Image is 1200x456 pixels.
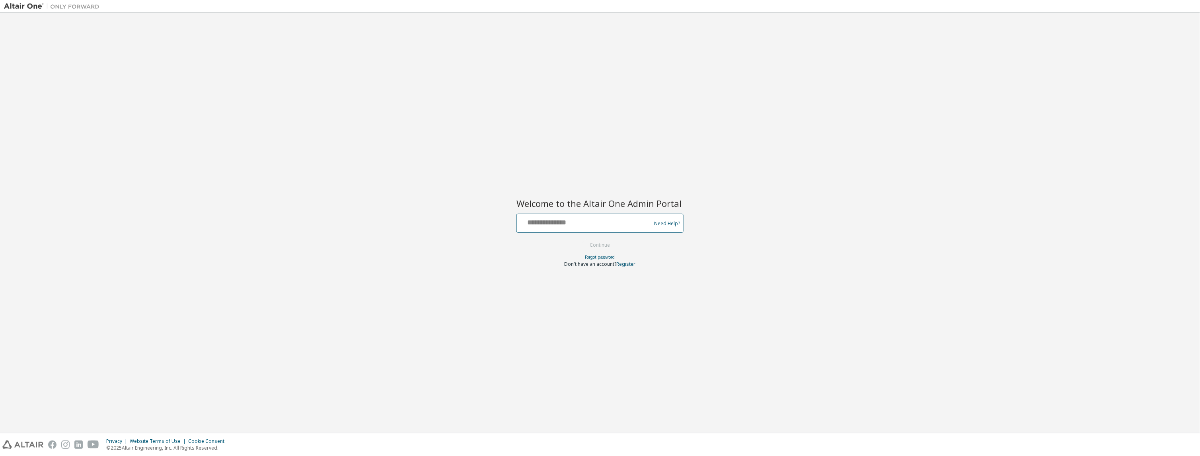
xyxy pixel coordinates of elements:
img: Altair One [4,2,103,10]
img: linkedin.svg [74,440,83,449]
p: © 2025 Altair Engineering, Inc. All Rights Reserved. [106,444,229,451]
img: altair_logo.svg [2,440,43,449]
a: Register [617,261,636,267]
a: Need Help? [654,223,680,224]
div: Privacy [106,438,130,444]
div: Cookie Consent [188,438,229,444]
h2: Welcome to the Altair One Admin Portal [516,198,684,209]
span: Don't have an account? [565,261,617,267]
a: Forgot password [585,254,615,260]
img: instagram.svg [61,440,70,449]
img: youtube.svg [88,440,99,449]
div: Website Terms of Use [130,438,188,444]
img: facebook.svg [48,440,56,449]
